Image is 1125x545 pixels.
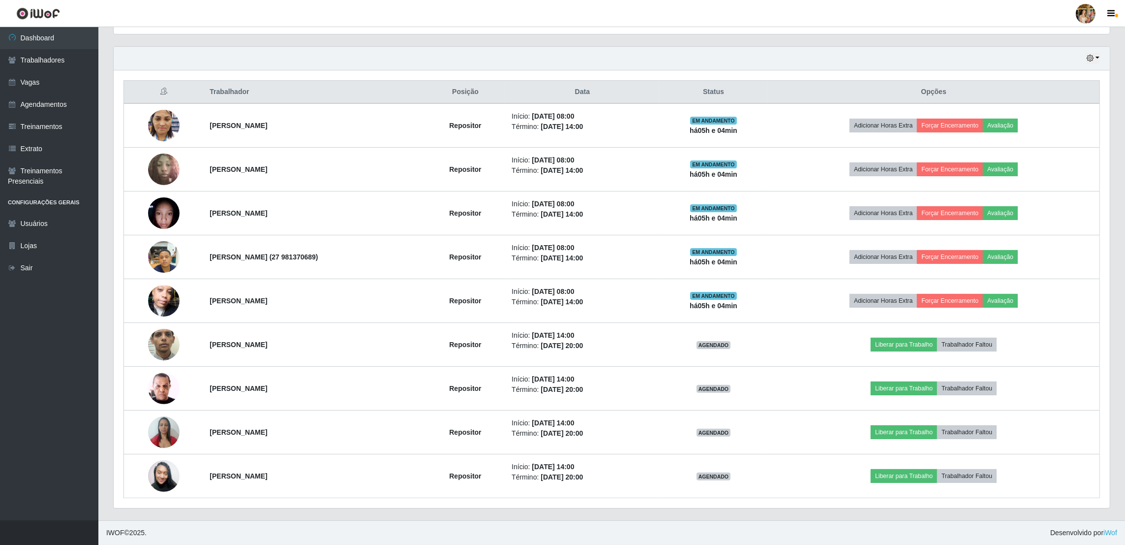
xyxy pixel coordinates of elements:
[210,122,267,129] strong: [PERSON_NAME]
[449,209,481,217] strong: Repositor
[697,341,731,349] span: AGENDADO
[690,160,737,168] span: EM ANDAMENTO
[512,341,653,351] li: Término:
[148,411,180,453] img: 1753374909353.jpeg
[1103,529,1117,537] a: iWof
[690,248,737,256] span: EM ANDAMENTO
[148,192,180,234] img: 1753224440001.jpeg
[768,81,1099,104] th: Opções
[148,367,180,409] img: 1752502072081.jpeg
[850,119,917,132] button: Adicionar Horas Extra
[697,429,731,437] span: AGENDADO
[697,385,731,393] span: AGENDADO
[983,162,1018,176] button: Avaliação
[512,111,653,122] li: Início:
[210,209,267,217] strong: [PERSON_NAME]
[148,104,180,146] img: 1750959267222.jpeg
[541,342,583,350] time: [DATE] 20:00
[532,419,574,427] time: [DATE] 14:00
[541,254,583,262] time: [DATE] 14:00
[697,473,731,481] span: AGENDADO
[541,385,583,393] time: [DATE] 20:00
[850,206,917,220] button: Adicionar Horas Extra
[917,294,983,308] button: Forçar Encerramento
[512,122,653,132] li: Término:
[850,162,917,176] button: Adicionar Horas Extra
[210,253,318,261] strong: [PERSON_NAME] (27 981370689)
[532,200,574,208] time: [DATE] 08:00
[148,273,180,329] img: 1753494056504.jpeg
[532,156,574,164] time: [DATE] 08:00
[690,214,737,222] strong: há 05 h e 04 min
[512,297,653,307] li: Término:
[512,472,653,482] li: Término:
[917,162,983,176] button: Forçar Encerramento
[532,463,574,471] time: [DATE] 14:00
[937,425,997,439] button: Trabalhador Faltou
[690,292,737,300] span: EM ANDAMENTO
[512,199,653,209] li: Início:
[541,166,583,174] time: [DATE] 14:00
[210,341,267,349] strong: [PERSON_NAME]
[106,528,147,538] span: © 2025 .
[532,112,574,120] time: [DATE] 08:00
[532,244,574,252] time: [DATE] 08:00
[983,294,1018,308] button: Avaliação
[512,462,653,472] li: Início:
[690,204,737,212] span: EM ANDAMENTO
[210,297,267,305] strong: [PERSON_NAME]
[148,236,180,278] img: 1755367565245.jpeg
[917,119,983,132] button: Forçar Encerramento
[541,123,583,130] time: [DATE] 14:00
[917,250,983,264] button: Forçar Encerramento
[204,81,425,104] th: Trabalhador
[541,298,583,306] time: [DATE] 14:00
[690,117,737,125] span: EM ANDAMENTO
[690,127,737,134] strong: há 05 h e 04 min
[983,206,1018,220] button: Avaliação
[148,148,180,190] img: 1752934097252.jpeg
[512,209,653,220] li: Término:
[210,165,267,173] strong: [PERSON_NAME]
[449,428,481,436] strong: Repositor
[506,81,659,104] th: Data
[449,253,481,261] strong: Repositor
[871,382,937,395] button: Liberar para Trabalho
[871,469,937,483] button: Liberar para Trabalho
[983,119,1018,132] button: Avaliação
[512,165,653,176] li: Término:
[937,382,997,395] button: Trabalhador Faltou
[532,288,574,295] time: [DATE] 08:00
[512,374,653,385] li: Início:
[937,469,997,483] button: Trabalhador Faltou
[210,428,267,436] strong: [PERSON_NAME]
[917,206,983,220] button: Forçar Encerramento
[449,341,481,349] strong: Repositor
[210,385,267,392] strong: [PERSON_NAME]
[541,429,583,437] time: [DATE] 20:00
[532,331,574,339] time: [DATE] 14:00
[512,418,653,428] li: Início:
[148,455,180,497] img: 1756255536814.jpeg
[690,170,737,178] strong: há 05 h e 04 min
[449,165,481,173] strong: Repositor
[449,122,481,129] strong: Repositor
[210,472,267,480] strong: [PERSON_NAME]
[512,155,653,165] li: Início:
[148,310,180,380] img: 1747894818332.jpeg
[106,529,124,537] span: IWOF
[1050,528,1117,538] span: Desenvolvido por
[659,81,768,104] th: Status
[449,472,481,480] strong: Repositor
[937,338,997,352] button: Trabalhador Faltou
[541,210,583,218] time: [DATE] 14:00
[512,330,653,341] li: Início:
[512,428,653,439] li: Término:
[871,425,937,439] button: Liberar para Trabalho
[871,338,937,352] button: Liberar para Trabalho
[850,294,917,308] button: Adicionar Horas Extra
[16,7,60,20] img: CoreUI Logo
[512,287,653,297] li: Início:
[850,250,917,264] button: Adicionar Horas Extra
[425,81,506,104] th: Posição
